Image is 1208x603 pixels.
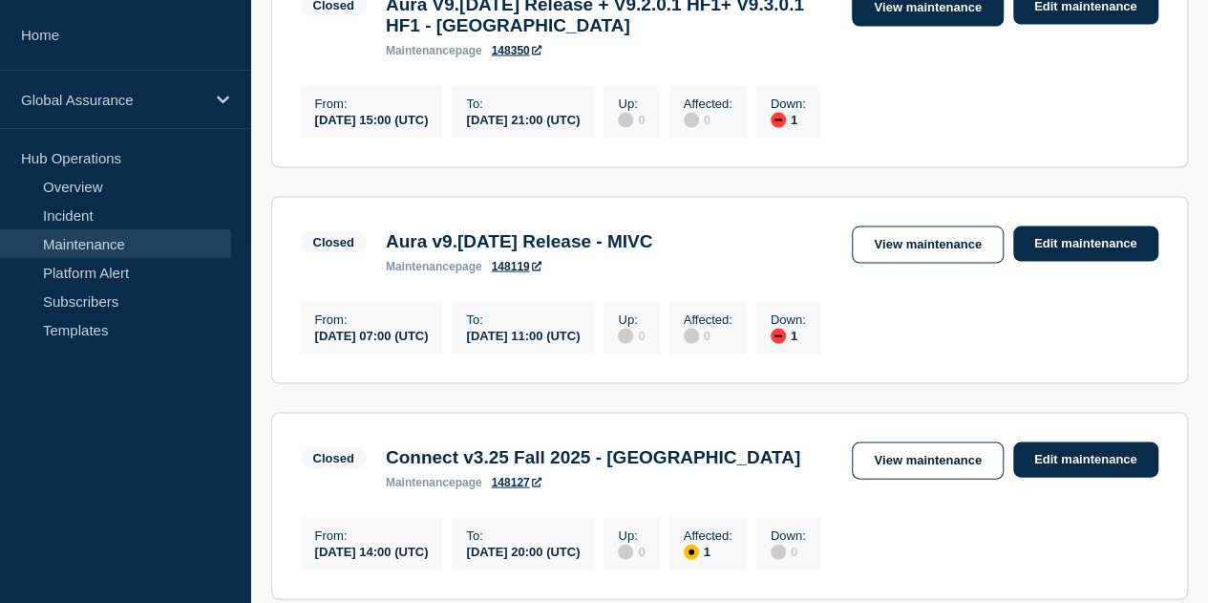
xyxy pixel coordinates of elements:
[466,312,580,327] p: To :
[466,97,580,111] p: To :
[684,312,732,327] p: Affected :
[315,528,429,543] p: From :
[852,442,1003,480] a: View maintenance
[618,528,645,543] p: Up :
[466,111,580,127] div: [DATE] 21:00 (UTC)
[618,327,645,344] div: 0
[618,329,633,344] div: disabled
[684,327,732,344] div: 0
[315,543,429,559] div: [DATE] 14:00 (UTC)
[1013,226,1158,262] a: Edit maintenance
[618,111,645,128] div: 0
[771,545,786,560] div: disabled
[771,113,786,128] div: down
[466,528,580,543] p: To :
[466,327,580,343] div: [DATE] 11:00 (UTC)
[386,44,482,57] p: page
[315,111,429,127] div: [DATE] 15:00 (UTC)
[771,329,786,344] div: down
[315,312,429,327] p: From :
[684,97,732,111] p: Affected :
[315,327,429,343] div: [DATE] 07:00 (UTC)
[684,528,732,543] p: Affected :
[386,260,482,273] p: page
[313,235,354,249] div: Closed
[684,329,699,344] div: disabled
[466,543,580,559] div: [DATE] 20:00 (UTC)
[771,543,806,560] div: 0
[386,260,456,273] span: maintenance
[386,447,800,468] h3: Connect v3.25 Fall 2025 - [GEOGRAPHIC_DATA]
[771,111,806,128] div: 1
[618,545,633,560] div: disabled
[771,528,806,543] p: Down :
[315,97,429,111] p: From :
[492,260,541,273] a: 148119
[684,543,732,560] div: 1
[618,312,645,327] p: Up :
[771,312,806,327] p: Down :
[386,476,482,489] p: page
[852,226,1003,264] a: View maintenance
[1013,442,1158,478] a: Edit maintenance
[386,476,456,489] span: maintenance
[492,44,541,57] a: 148350
[684,545,699,560] div: affected
[771,97,806,111] p: Down :
[313,451,354,465] div: Closed
[21,92,204,108] p: Global Assurance
[618,97,645,111] p: Up :
[386,44,456,57] span: maintenance
[492,476,541,489] a: 148127
[618,543,645,560] div: 0
[386,231,652,252] h3: Aura v9.[DATE] Release - MIVC
[771,327,806,344] div: 1
[618,113,633,128] div: disabled
[684,111,732,128] div: 0
[684,113,699,128] div: disabled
